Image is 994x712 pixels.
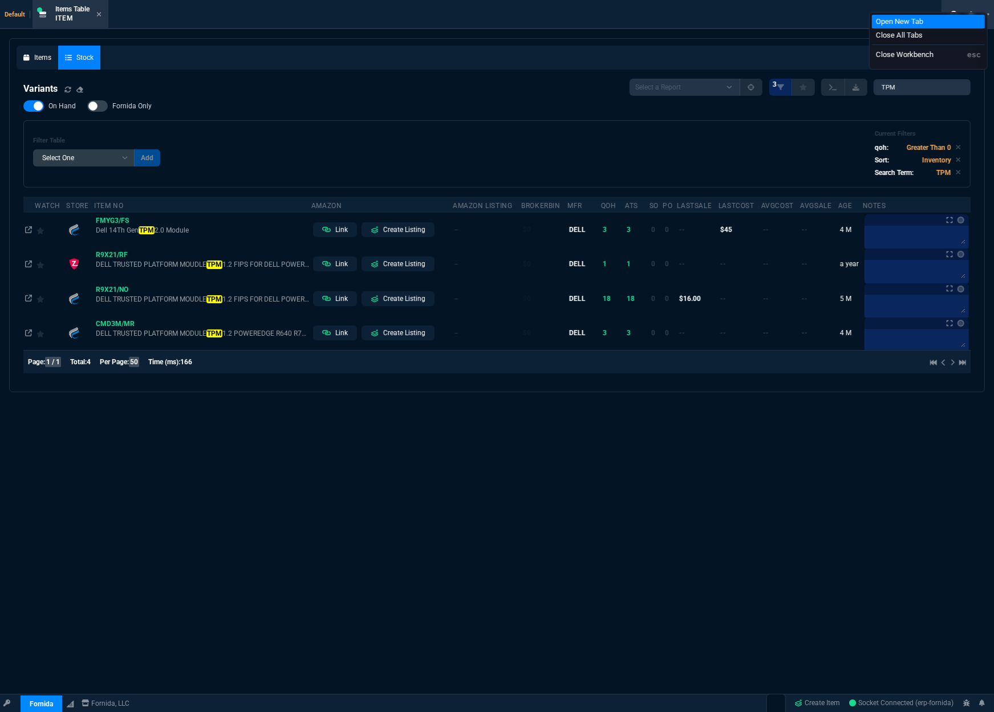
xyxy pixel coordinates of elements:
span: Fornida Only [112,101,152,111]
p: -- [455,225,520,235]
span: $0 [523,226,531,234]
a: Create Listing [362,222,435,237]
td: 4 M [838,316,863,350]
span: -- [802,295,808,303]
span: 1 [603,260,607,268]
p: Sort: [875,155,889,165]
p: Item [55,14,90,23]
div: Store [66,201,88,210]
span: $0 [523,329,531,337]
span: 3 [627,226,631,234]
div: Close Workbench [876,49,934,60]
span: 3 [773,80,777,89]
span: 1 [627,260,631,268]
div: PO [663,201,672,210]
div: Add to Watchlist [36,325,64,341]
span: -- [763,260,769,268]
mark: TPM [206,295,222,303]
span: 4 [87,358,91,366]
span: DELL TRUSTED PLATFORM MOUDLE 1.2 FIPS FOR DELL POWEREDGE [96,295,309,304]
a: Create Listing [362,326,435,340]
a: Link [313,257,357,271]
span: Socket Connected (erp-fornida) [850,699,954,707]
h4: Variants [23,82,58,96]
span: -- [802,226,808,234]
div: BrokerBin [521,201,560,210]
nx-icon: Open In Opposite Panel [25,226,32,234]
span: DELL TRUSTED PLATFORM MOUDLE 1.2 FIPS FOR DELL POWEREDGE [96,260,309,269]
nx-icon: Search [946,8,963,22]
nx-icon: Close Workbench [963,8,979,22]
td: 0 [650,247,663,281]
td: DELL TRUSTED PLATFORM MOUDLE TPM 1.2 FIPS FOR DELL POWEREDGE [94,247,311,281]
div: AvgSale [800,201,831,210]
span: DELL TRUSTED PLATFORM MODULE 1.2 POWEREDGE R640 R740 R440 R540 SERVER CMD3M [96,329,309,338]
a: VGtcmsFmmBl710YMAAFD [850,698,954,709]
p: -- [455,294,520,304]
td: a year [838,247,863,281]
span: Page: [28,358,45,366]
span: $45 [720,226,732,234]
span: -- [763,329,769,337]
span: 3 [603,329,607,337]
span: Total: [70,358,87,366]
td: 0 [650,316,663,350]
div: Mfr [567,201,582,210]
a: Link [313,291,357,306]
span: DELL [569,260,586,268]
a: Create Item [790,695,845,712]
td: 0 [650,282,663,316]
span: On Hand [48,101,76,111]
div: esc [967,49,981,60]
code: Inventory [922,156,951,164]
a: Stock [58,46,100,70]
span: -- [720,260,726,268]
div: Amazon [311,201,342,210]
nx-icon: Close Tab [96,10,102,19]
span: -- [802,329,808,337]
span: 50 [129,357,139,367]
mark: TPM [206,329,222,337]
div: Add to Watchlist [36,222,64,238]
span: $0 [523,295,531,303]
nx-icon: Open In Opposite Panel [25,295,32,303]
span: Time (ms): [148,358,180,366]
nx-icon: Open In Opposite Panel [25,329,32,337]
div: ATS [625,201,638,210]
span: Per Page: [100,358,129,366]
td: DELL TRUSTED PLATFORM MODULE TPM 1.2 POWEREDGE R640 R740 R440 R540 SERVER CMD3M [94,316,311,350]
p: -- [455,259,520,269]
li: Close All Tabs [872,29,985,42]
span: DELL [569,226,586,234]
div: Add to Watchlist [36,291,64,307]
div: lastCost [719,201,754,210]
span: -- [802,260,808,268]
div: watch [35,201,60,210]
code: Greater Than 0 [907,144,951,152]
a: Link [313,326,357,340]
div: AvgCost [761,201,794,210]
div: QOH [601,201,616,210]
p: qoh: [875,143,888,153]
span: Dell 14Th Gen 2.0 Module [96,226,309,235]
div: Age [838,201,853,210]
span: -- [763,226,769,234]
a: Items [17,46,58,70]
nx-icon: Open In Opposite Panel [25,260,32,268]
a: Create Listing [362,291,435,306]
span: Default [5,11,30,18]
div: SO [650,201,659,210]
td: 0 [663,213,677,247]
span: 3 [603,226,607,234]
mark: TPM [206,261,222,268]
span: 3 [627,329,631,337]
td: 5 M [838,282,863,316]
span: DELL [569,329,586,337]
td: 0 [663,282,677,316]
td: 0 [663,247,677,281]
a: Link [313,222,357,237]
p: -- [455,328,520,338]
a: msbcCompanyName [78,698,133,709]
input: Search [874,79,971,95]
span: 18 [603,295,611,303]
